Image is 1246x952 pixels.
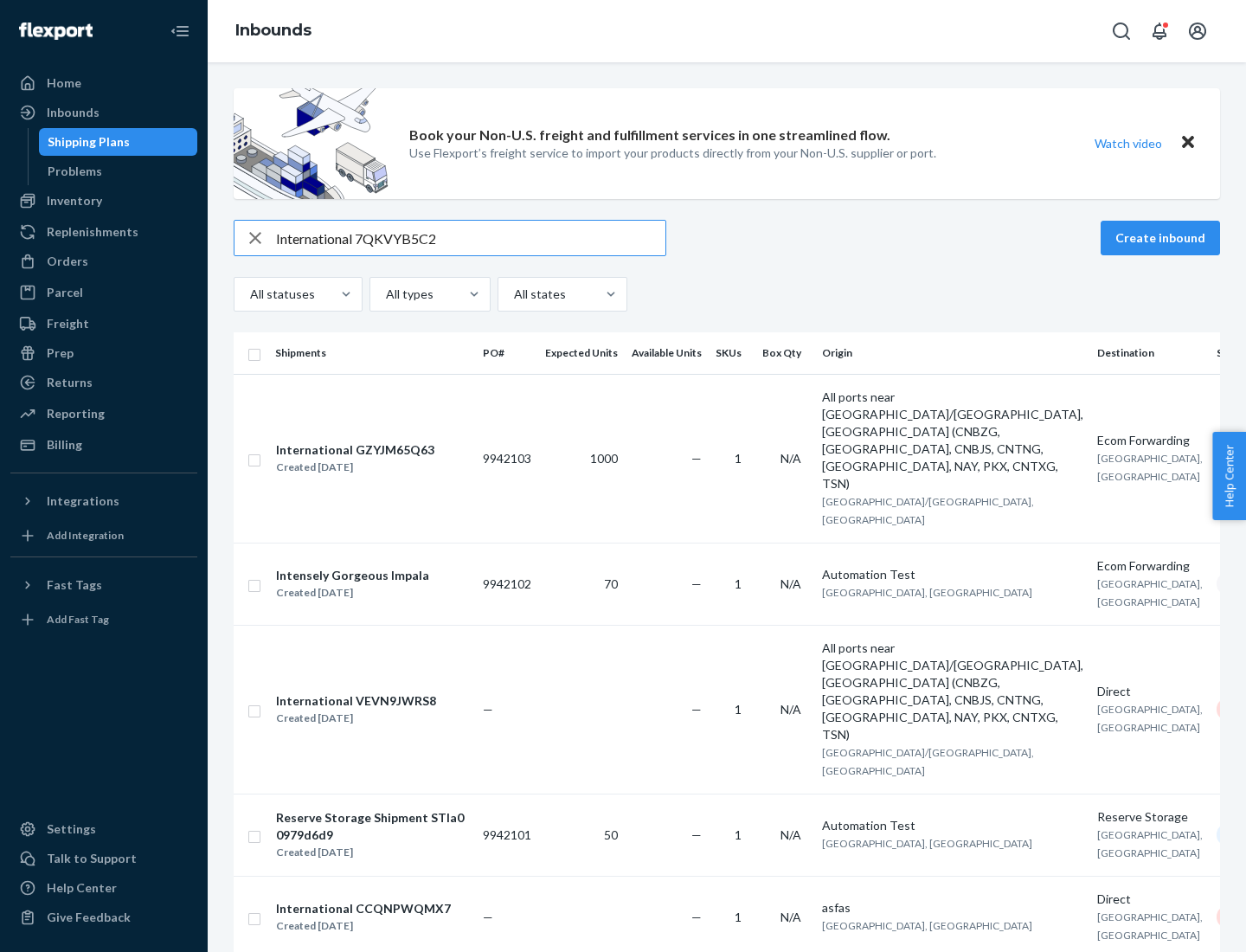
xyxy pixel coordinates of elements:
a: Shipping Plans [39,128,198,156]
span: — [691,827,702,842]
div: Parcel [47,284,83,301]
div: Automation Test [822,566,1083,583]
span: [GEOGRAPHIC_DATA], [GEOGRAPHIC_DATA] [1097,910,1203,942]
div: Add Integration [47,528,124,543]
div: All ports near [GEOGRAPHIC_DATA]/[GEOGRAPHIC_DATA], [GEOGRAPHIC_DATA] (CNBZG, [GEOGRAPHIC_DATA], ... [822,389,1083,492]
button: Watch video [1083,131,1173,156]
div: Add Fast Tag [47,612,109,627]
button: Open notifications [1142,14,1177,48]
div: International CCQNPWQMX7 [276,900,451,917]
span: 1 [735,451,742,466]
th: Available Units [625,332,709,374]
th: SKUs [709,332,755,374]
a: Inbounds [10,99,197,126]
div: Ecom Forwarding [1097,432,1203,449]
div: Give Feedback [47,909,131,926]
span: 1 [735,702,742,717]
a: Orders [10,248,197,275]
span: — [691,702,702,717]
div: Help Center [47,879,117,897]
span: — [691,910,702,924]
div: Reserve Storage Shipment STIa00979d6d9 [276,809,468,844]
div: Intensely Gorgeous Impala [276,567,429,584]
div: Orders [47,253,88,270]
div: Created [DATE] [276,710,436,727]
span: — [483,910,493,924]
div: Direct [1097,891,1203,908]
div: Created [DATE] [276,844,468,861]
div: Created [DATE] [276,917,451,935]
a: Talk to Support [10,845,197,872]
a: Reporting [10,400,197,428]
th: Box Qty [755,332,815,374]
a: Freight [10,310,197,338]
a: Parcel [10,279,197,306]
a: Help Center [10,874,197,902]
th: Shipments [268,332,476,374]
a: Add Integration [10,522,197,550]
div: Reserve Storage [1097,808,1203,826]
input: Search inbounds by name, destination, msku... [276,221,665,255]
div: Created [DATE] [276,459,434,476]
button: Close [1177,131,1199,156]
span: — [691,576,702,591]
span: [GEOGRAPHIC_DATA], [GEOGRAPHIC_DATA] [1097,452,1203,483]
a: Prep [10,339,197,367]
div: All ports near [GEOGRAPHIC_DATA]/[GEOGRAPHIC_DATA], [GEOGRAPHIC_DATA] (CNBZG, [GEOGRAPHIC_DATA], ... [822,640,1083,743]
div: asfas [822,899,1083,917]
button: Help Center [1212,432,1246,520]
input: All states [512,286,514,303]
div: Direct [1097,683,1203,700]
span: — [691,451,702,466]
td: 9942103 [476,374,538,543]
th: PO# [476,332,538,374]
div: Talk to Support [47,850,137,867]
span: N/A [780,827,801,842]
div: Replenishments [47,223,138,241]
button: Open Search Box [1104,14,1139,48]
span: 1 [735,576,742,591]
div: Shipping Plans [48,133,130,151]
a: Settings [10,815,197,843]
a: Billing [10,431,197,459]
span: — [483,702,493,717]
span: [GEOGRAPHIC_DATA], [GEOGRAPHIC_DATA] [822,919,1032,932]
div: International GZYJM65Q63 [276,441,434,459]
ol: breadcrumbs [222,6,325,56]
button: Create inbound [1101,221,1220,255]
td: 9942101 [476,794,538,876]
div: Automation Test [822,817,1083,834]
a: Problems [39,158,198,185]
div: Inbounds [47,104,100,121]
span: 1000 [590,451,618,466]
div: Reporting [47,405,105,422]
span: [GEOGRAPHIC_DATA]/[GEOGRAPHIC_DATA], [GEOGRAPHIC_DATA] [822,495,1034,526]
p: Book your Non-U.S. freight and fulfillment services in one streamlined flow. [409,125,890,145]
span: N/A [780,451,801,466]
button: Close Navigation [163,14,197,48]
a: Replenishments [10,218,197,246]
div: Problems [48,163,102,180]
img: Flexport logo [19,23,93,40]
div: Created [DATE] [276,584,429,601]
div: Freight [47,315,89,332]
div: Integrations [47,492,119,510]
span: N/A [780,910,801,924]
input: All statuses [248,286,250,303]
button: Open account menu [1180,14,1215,48]
a: Home [10,69,197,97]
div: Prep [47,344,74,362]
div: Billing [47,436,82,453]
button: Give Feedback [10,904,197,931]
span: [GEOGRAPHIC_DATA], [GEOGRAPHIC_DATA] [822,837,1032,850]
span: 1 [735,910,742,924]
span: 50 [604,827,618,842]
p: Use Flexport’s freight service to import your products directly from your Non-U.S. supplier or port. [409,145,936,162]
div: Home [47,74,81,92]
th: Destination [1090,332,1210,374]
span: [GEOGRAPHIC_DATA], [GEOGRAPHIC_DATA] [1097,703,1203,734]
span: [GEOGRAPHIC_DATA], [GEOGRAPHIC_DATA] [1097,577,1203,608]
td: 9942102 [476,543,538,625]
span: N/A [780,576,801,591]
